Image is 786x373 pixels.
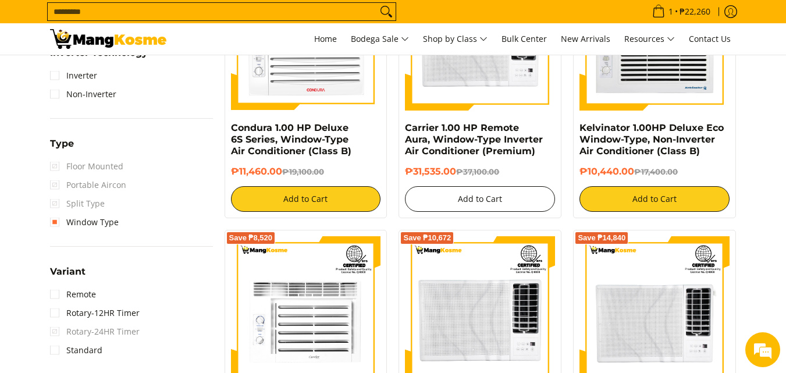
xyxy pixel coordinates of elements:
[231,186,381,212] button: Add to Cart
[667,8,675,16] span: 1
[579,166,730,177] h6: ₱10,440.00
[377,3,396,20] button: Search
[50,304,140,322] a: Rotary-12HR Timer
[50,341,102,360] a: Standard
[618,23,681,55] a: Resources
[423,32,488,47] span: Shop by Class
[403,235,451,241] span: Save ₱10,672
[50,213,119,232] a: Window Type
[50,48,148,66] summary: Open
[634,167,678,176] del: ₱17,400.00
[308,23,343,55] a: Home
[231,166,381,177] h6: ₱11,460.00
[50,267,86,285] summary: Open
[67,112,161,230] span: We're online!
[351,32,409,47] span: Bodega Sale
[689,33,731,44] span: Contact Us
[50,139,74,157] summary: Open
[405,186,555,212] button: Add to Cart
[231,122,351,157] a: Condura 1.00 HP Deluxe 6S Series, Window-Type Air Conditioner (Class B)
[678,8,712,16] span: ₱22,260
[561,33,610,44] span: New Arrivals
[649,5,714,18] span: •
[50,267,86,276] span: Variant
[417,23,493,55] a: Shop by Class
[50,66,97,85] a: Inverter
[496,23,553,55] a: Bulk Center
[6,249,222,290] textarea: Type your message and hit 'Enter'
[229,235,273,241] span: Save ₱8,520
[50,176,126,194] span: Portable Aircon
[50,157,123,176] span: Floor Mounted
[178,23,737,55] nav: Main Menu
[624,32,675,47] span: Resources
[50,29,166,49] img: Bodega Sale Aircon l Mang Kosme: Home Appliances Warehouse Sale Window Type
[314,33,337,44] span: Home
[282,167,324,176] del: ₱19,100.00
[50,85,116,104] a: Non-Inverter
[555,23,616,55] a: New Arrivals
[50,48,148,58] span: Inverter Technology
[405,122,543,157] a: Carrier 1.00 HP Remote Aura, Window-Type Inverter Air Conditioner (Premium)
[50,194,105,213] span: Split Type
[683,23,737,55] a: Contact Us
[405,166,555,177] h6: ₱31,535.00
[456,167,499,176] del: ₱37,100.00
[345,23,415,55] a: Bodega Sale
[502,33,547,44] span: Bulk Center
[50,322,140,341] span: Rotary-24HR Timer
[61,65,195,80] div: Chat with us now
[50,285,96,304] a: Remote
[191,6,219,34] div: Minimize live chat window
[579,122,724,157] a: Kelvinator 1.00HP Deluxe Eco Window-Type, Non-Inverter Air Conditioner (Class B)
[578,235,625,241] span: Save ₱14,840
[579,186,730,212] button: Add to Cart
[50,139,74,148] span: Type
